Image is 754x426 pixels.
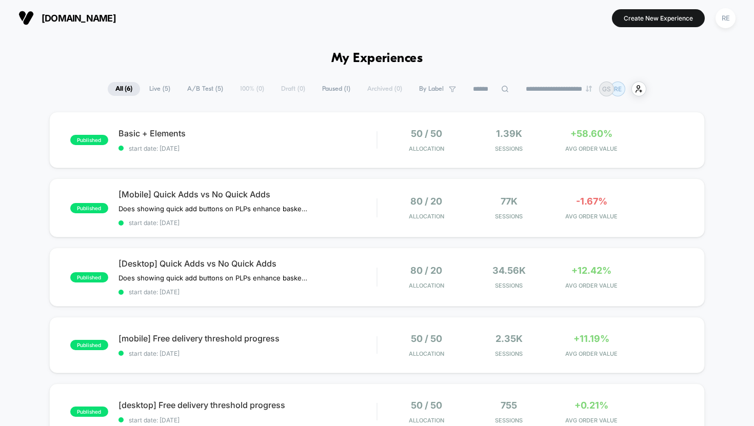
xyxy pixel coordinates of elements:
[70,272,108,282] span: published
[118,288,377,296] span: start date: [DATE]
[409,213,444,220] span: Allocation
[118,350,377,357] span: start date: [DATE]
[570,128,612,139] span: +58.60%
[70,340,108,350] span: published
[118,416,377,424] span: start date: [DATE]
[419,85,444,93] span: By Label
[409,350,444,357] span: Allocation
[18,10,34,26] img: Visually logo
[108,82,140,96] span: All ( 6 )
[495,333,523,344] span: 2.35k
[331,51,423,66] h1: My Experiences
[180,82,231,96] span: A/B Test ( 5 )
[501,400,517,411] span: 755
[492,265,526,276] span: 34.56k
[410,196,442,207] span: 80 / 20
[411,333,442,344] span: 50 / 50
[70,203,108,213] span: published
[411,400,442,411] span: 50 / 50
[118,333,377,343] span: [mobile] Free delivery threshold progress
[574,400,608,411] span: +0.21%
[118,274,309,282] span: Does showing quick add buttons on PLPs enhance basket values or conversely compromise CR
[142,82,178,96] span: Live ( 5 )
[411,128,442,139] span: 50 / 50
[470,417,548,424] span: Sessions
[470,350,548,357] span: Sessions
[470,213,548,220] span: Sessions
[410,265,442,276] span: 80 / 20
[409,145,444,152] span: Allocation
[470,145,548,152] span: Sessions
[409,417,444,424] span: Allocation
[712,8,739,29] button: RE
[470,282,548,289] span: Sessions
[614,85,622,93] p: RE
[70,135,108,145] span: published
[573,333,609,344] span: +11.19%
[496,128,522,139] span: 1.39k
[118,205,309,213] span: Does showing quick add buttons on PLPs enhance basket values or conversely compromise CR
[553,350,630,357] span: AVG ORDER VALUE
[118,219,377,227] span: start date: [DATE]
[118,128,377,138] span: Basic + Elements
[70,407,108,417] span: published
[576,196,607,207] span: -1.67%
[612,9,705,27] button: Create New Experience
[118,145,377,152] span: start date: [DATE]
[553,145,630,152] span: AVG ORDER VALUE
[118,258,377,269] span: [Desktop] Quick Adds vs No Quick Adds
[42,13,116,24] span: [DOMAIN_NAME]
[409,282,444,289] span: Allocation
[586,86,592,92] img: end
[553,282,630,289] span: AVG ORDER VALUE
[15,10,119,26] button: [DOMAIN_NAME]
[602,85,611,93] p: GS
[118,189,377,199] span: [Mobile] Quick Adds vs No Quick Adds
[716,8,736,28] div: RE
[571,265,611,276] span: +12.42%
[314,82,358,96] span: Paused ( 1 )
[501,196,518,207] span: 77k
[553,213,630,220] span: AVG ORDER VALUE
[118,400,377,410] span: [desktop] Free delivery threshold progress
[553,417,630,424] span: AVG ORDER VALUE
